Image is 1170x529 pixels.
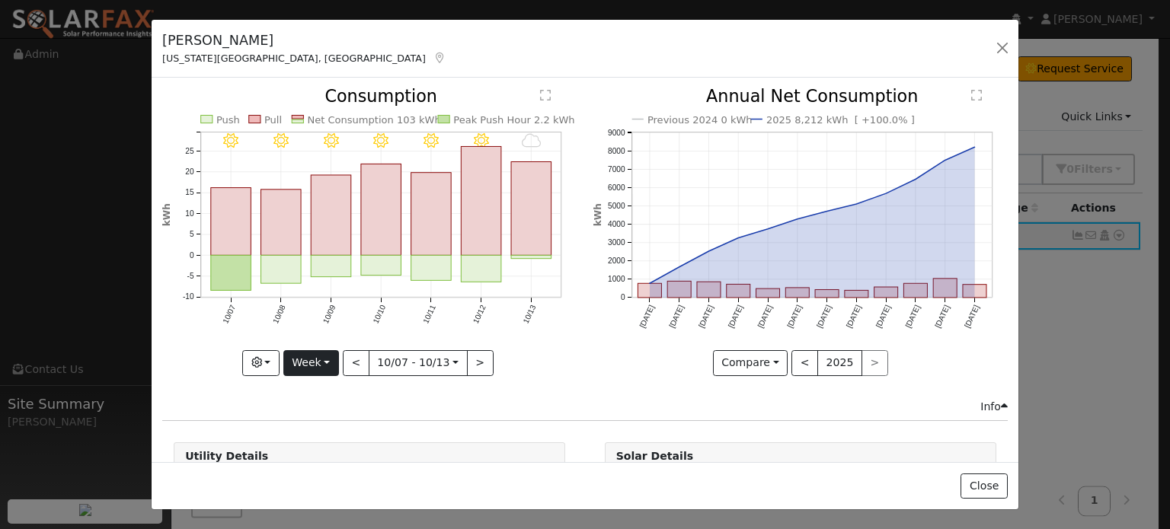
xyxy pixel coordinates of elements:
rect: onclick="" [462,147,502,256]
rect: onclick="" [462,256,502,282]
button: 2025 [817,350,862,376]
text: 25 [185,147,194,155]
text: 10/10 [372,304,388,325]
text: [DATE] [667,304,686,330]
text: 9000 [608,129,625,137]
circle: onclick="" [823,209,830,215]
text: 6000 [608,183,625,192]
button: 10/07 - 10/13 [369,350,468,376]
text: [DATE] [697,304,715,330]
rect: onclick="" [211,188,251,256]
text: 2000 [608,257,625,266]
rect: onclick="" [311,256,351,277]
button: Week [283,350,339,376]
rect: onclick="" [511,162,551,256]
text: -5 [187,272,194,281]
text: 4000 [608,220,625,228]
rect: onclick="" [963,285,986,298]
rect: onclick="" [845,291,868,298]
text: Pull [264,114,282,126]
i: 10/08 - Clear [273,133,289,148]
rect: onclick="" [361,164,401,256]
i: 10/10 - Clear [374,133,389,148]
button: < [343,350,369,376]
rect: onclick="" [756,289,779,298]
text: Net Consumption 103 kWh [308,114,441,126]
text:  [541,90,551,102]
rect: onclick="" [785,288,809,298]
text: Consumption [325,87,438,107]
text: 10/09 [321,304,337,325]
text: 5 [190,231,194,239]
button: Compare [713,350,788,376]
circle: onclick="" [853,201,859,207]
strong: Solar Details [616,450,693,462]
text: 2025 8,212 kWh [ +100.0% ] [766,114,915,126]
text: kWh [161,204,172,227]
text: 3000 [608,238,625,247]
text: Annual Net Consumption [706,87,919,107]
text: kWh [593,204,603,227]
div: Info [980,399,1008,415]
i: 10/11 - Clear [424,133,439,148]
rect: onclick="" [211,256,251,291]
rect: onclick="" [933,279,957,298]
text: Peak Push Hour 2.2 kWh [454,114,575,126]
text: 10 [185,209,194,218]
rect: onclick="" [261,190,302,256]
rect: onclick="" [697,282,721,298]
circle: onclick="" [794,216,800,222]
circle: onclick="" [646,281,652,287]
text: 10/13 [522,304,538,325]
circle: onclick="" [705,248,711,254]
rect: onclick="" [726,285,750,298]
circle: onclick="" [913,177,919,183]
rect: onclick="" [361,256,401,276]
text: 0 [620,294,625,302]
text: 0 [190,251,194,260]
text: 20 [185,167,194,176]
text: 1000 [608,276,625,284]
i: 10/13 - Cloudy [522,133,542,148]
text: 8000 [608,147,625,155]
button: > [467,350,494,376]
rect: onclick="" [638,284,661,298]
i: 10/07 - Clear [223,133,238,148]
button: Close [961,473,1007,499]
span: [US_STATE][GEOGRAPHIC_DATA], [GEOGRAPHIC_DATA] [162,53,426,64]
text: -10 [183,293,194,301]
h5: [PERSON_NAME] [162,30,446,50]
rect: onclick="" [903,284,927,298]
rect: onclick="" [667,282,691,298]
text: Push [216,114,240,126]
circle: onclick="" [942,158,948,164]
text: Previous 2024 0 kWh [647,114,753,126]
text: [DATE] [727,304,745,330]
text: [DATE] [903,304,922,330]
a: Map [433,52,447,64]
rect: onclick="" [874,288,897,298]
text: 10/11 [422,304,438,325]
text: 10/12 [472,304,487,325]
text: 5000 [608,202,625,210]
button: < [791,350,818,376]
circle: onclick="" [676,264,682,270]
text: 15 [185,189,194,197]
text: [DATE] [845,304,863,330]
rect: onclick="" [815,290,839,298]
circle: onclick="" [765,226,771,232]
i: 10/09 - Clear [324,133,339,148]
text: [DATE] [933,304,951,330]
text: [DATE] [874,304,893,330]
text:  [971,90,982,102]
rect: onclick="" [511,256,551,259]
text: [DATE] [815,304,833,330]
strong: Utility Details [185,450,268,462]
rect: onclick="" [261,256,302,284]
circle: onclick="" [883,191,889,197]
text: 10/08 [271,304,287,325]
text: [DATE] [638,304,656,330]
circle: onclick="" [971,145,977,151]
i: 10/12 - Clear [474,133,489,148]
text: [DATE] [785,304,804,330]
